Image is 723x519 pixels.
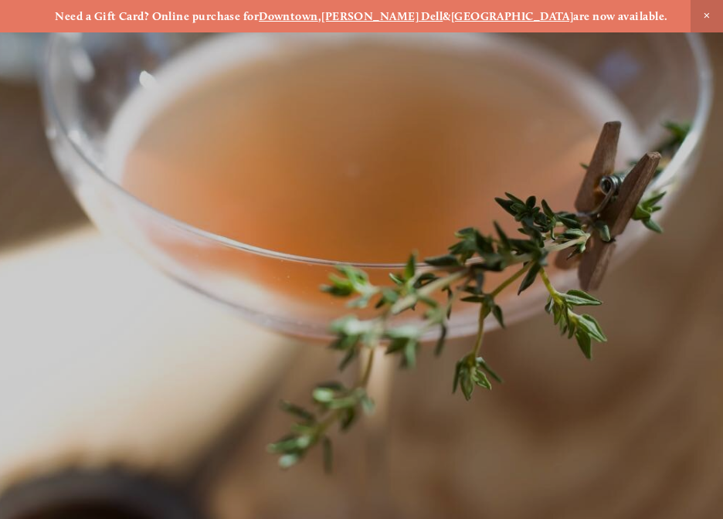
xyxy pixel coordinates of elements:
strong: are now available. [573,9,667,23]
a: Downtown [259,9,318,23]
strong: & [443,9,450,23]
strong: , [318,9,321,23]
a: [GEOGRAPHIC_DATA] [451,9,574,23]
a: [PERSON_NAME] Dell [321,9,443,23]
strong: Need a Gift Card? Online purchase for [55,9,259,23]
